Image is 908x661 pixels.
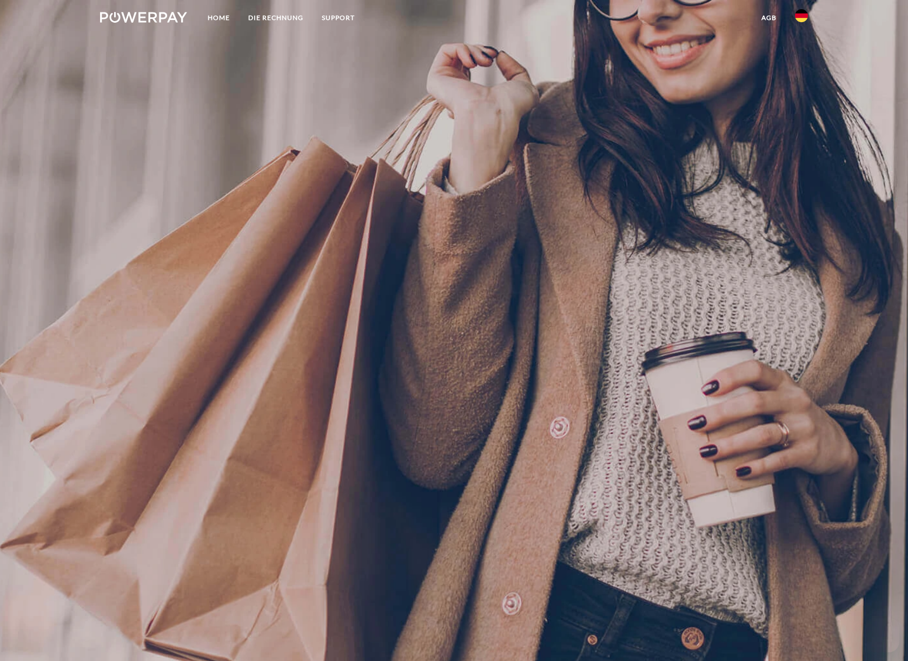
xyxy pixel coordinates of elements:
[795,9,808,22] img: de
[100,12,187,23] img: logo-powerpay-white.svg
[313,8,364,28] a: SUPPORT
[239,8,313,28] a: DIE RECHNUNG
[865,618,899,652] iframe: Bouton de lancement de la fenêtre de messagerie
[752,8,786,28] a: agb
[198,8,239,28] a: Home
